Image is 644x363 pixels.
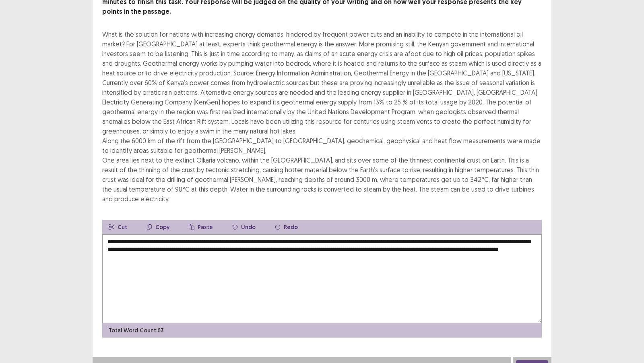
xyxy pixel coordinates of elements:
[140,220,176,234] button: Copy
[226,220,262,234] button: Undo
[268,220,304,234] button: Redo
[182,220,219,234] button: Paste
[109,326,164,335] p: Total Word Count: 63
[102,29,542,204] div: What is the solution for nations with increasing energy demands, hindered by frequent power cuts ...
[102,220,134,234] button: Cut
